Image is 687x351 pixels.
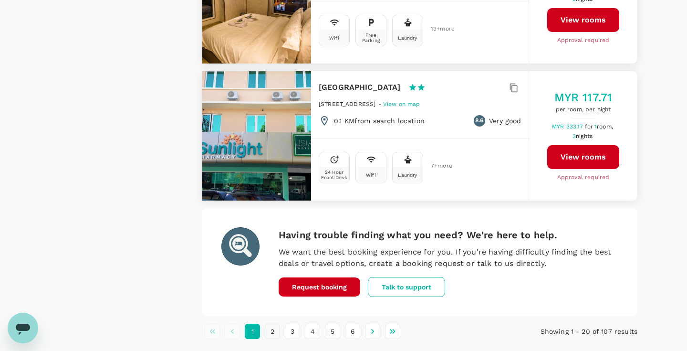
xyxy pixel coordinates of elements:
[279,277,360,297] button: Request booking
[547,8,619,32] button: View rooms
[572,133,594,139] span: 3
[475,116,483,126] span: 8.6
[385,324,400,339] button: Go to last page
[265,324,280,339] button: Go to page 2
[383,101,420,107] span: View on map
[378,101,383,107] span: -
[492,327,637,336] p: Showing 1 - 20 of 107 results
[321,170,347,180] div: 24 Hour Front Desk
[597,123,613,130] span: room,
[552,123,585,130] span: MYR 333.17
[329,35,339,41] div: Wifi
[398,35,417,41] div: Laundry
[358,32,384,43] div: Free Parking
[202,324,492,339] nav: pagination navigation
[576,133,593,139] span: nights
[594,123,614,130] span: 1
[398,172,417,178] div: Laundry
[585,123,594,130] span: for
[319,101,375,107] span: [STREET_ADDRESS]
[279,227,618,243] h6: Having trouble finding what you need? We're here to help.
[305,324,320,339] button: Go to page 4
[554,90,613,105] h5: MYR 117.71
[285,324,300,339] button: Go to page 3
[325,324,340,339] button: Go to page 5
[431,26,445,32] span: 13 + more
[547,145,619,169] button: View rooms
[345,324,360,339] button: Go to page 6
[319,81,401,94] h6: [GEOGRAPHIC_DATA]
[368,277,445,297] button: Talk to support
[431,163,445,169] span: 7 + more
[334,116,425,126] p: 0.1 KM from search location
[365,324,380,339] button: Go to next page
[554,105,613,115] span: per room, per night
[557,36,610,45] span: Approval required
[245,324,260,339] button: page 1
[383,100,420,107] a: View on map
[8,313,38,343] iframe: Button to launch messaging window
[279,246,618,269] p: We want the best booking experience for you. If you're having difficulty finding the best deals o...
[489,116,521,126] p: Very good
[557,173,610,182] span: Approval required
[366,172,376,178] div: Wifi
